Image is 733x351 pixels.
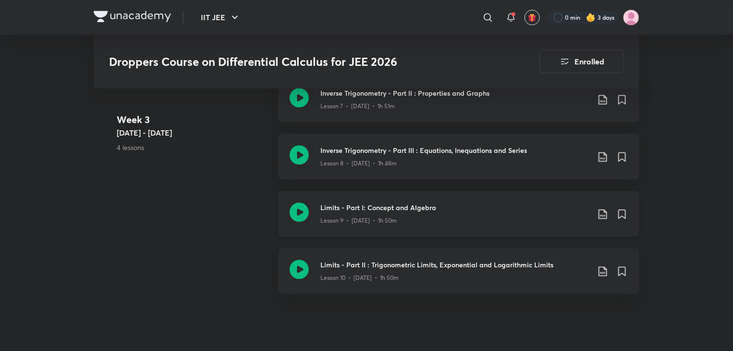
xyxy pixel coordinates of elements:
[278,134,639,191] a: Inverse Trigonometry - Part III : Equations, Inequations and SeriesLesson 8 • [DATE] • 1h 48m
[278,248,639,305] a: Limits - Part II : Trigonometric Limits, Exponential and Logarithmic LimitsLesson 10 • [DATE] • 1...
[195,8,246,27] button: IIT JEE
[525,10,540,25] button: avatar
[320,202,589,213] h3: Limits - Part I: Concept and Algebra
[320,102,395,111] p: Lesson 7 • [DATE] • 1h 51m
[94,11,171,25] a: Company Logo
[117,127,270,139] h5: [DATE] - [DATE]
[109,55,485,69] h3: Droppers Course on Differential Calculus for JEE 2026
[94,11,171,22] img: Company Logo
[320,274,399,282] p: Lesson 10 • [DATE] • 1h 50m
[117,113,270,127] h4: Week 3
[320,88,589,98] h3: Inverse Trigonometry - Part II : Properties and Graphs
[586,13,596,22] img: streak
[320,216,397,225] p: Lesson 9 • [DATE] • 1h 50m
[528,13,537,22] img: avatar
[117,143,270,153] p: 4 lessons
[278,76,639,134] a: Inverse Trigonometry - Part II : Properties and GraphsLesson 7 • [DATE] • 1h 51m
[539,50,624,73] button: Enrolled
[320,260,589,270] h3: Limits - Part II : Trigonometric Limits, Exponential and Logarithmic Limits
[320,159,397,168] p: Lesson 8 • [DATE] • 1h 48m
[278,191,639,248] a: Limits - Part I: Concept and AlgebraLesson 9 • [DATE] • 1h 50m
[623,9,639,25] img: Adah Patil Patil
[320,145,589,155] h3: Inverse Trigonometry - Part III : Equations, Inequations and Series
